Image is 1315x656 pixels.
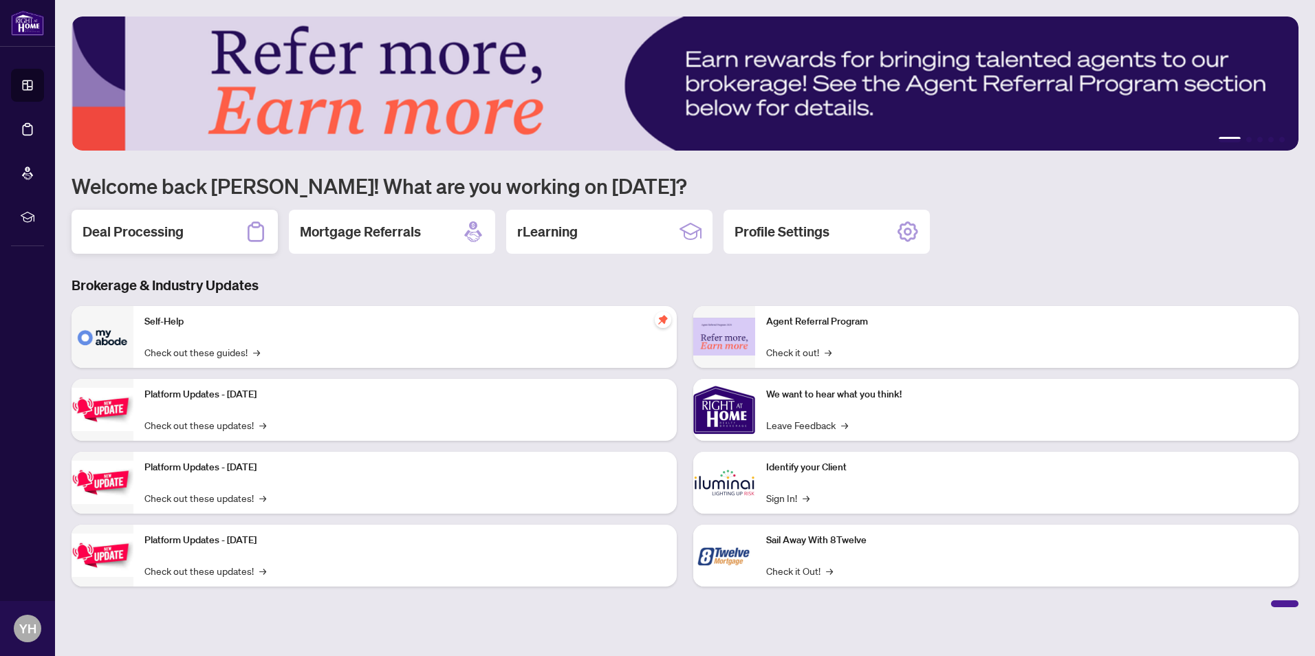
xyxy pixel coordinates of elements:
[1257,137,1263,142] button: 3
[693,379,755,441] img: We want to hear what you think!
[655,311,671,328] span: pushpin
[72,306,133,368] img: Self-Help
[259,563,266,578] span: →
[144,490,266,505] a: Check out these updates!→
[144,563,266,578] a: Check out these updates!→
[72,461,133,504] img: Platform Updates - July 8, 2025
[766,387,1287,402] p: We want to hear what you think!
[1246,137,1252,142] button: 2
[825,345,832,360] span: →
[693,452,755,514] img: Identify your Client
[144,533,666,548] p: Platform Updates - [DATE]
[766,490,809,505] a: Sign In!→
[693,318,755,356] img: Agent Referral Program
[300,222,421,241] h2: Mortgage Referrals
[735,222,829,241] h2: Profile Settings
[826,563,833,578] span: →
[253,345,260,360] span: →
[517,222,578,241] h2: rLearning
[72,173,1298,199] h1: Welcome back [PERSON_NAME]! What are you working on [DATE]?
[1219,137,1241,142] button: 1
[766,314,1287,329] p: Agent Referral Program
[19,619,36,638] span: YH
[144,417,266,433] a: Check out these updates!→
[259,490,266,505] span: →
[83,222,184,241] h2: Deal Processing
[11,10,44,36] img: logo
[766,533,1287,548] p: Sail Away With 8Twelve
[841,417,848,433] span: →
[72,534,133,577] img: Platform Updates - June 23, 2025
[72,388,133,431] img: Platform Updates - July 21, 2025
[144,387,666,402] p: Platform Updates - [DATE]
[766,460,1287,475] p: Identify your Client
[693,525,755,587] img: Sail Away With 8Twelve
[1268,137,1274,142] button: 4
[766,417,848,433] a: Leave Feedback→
[72,17,1298,151] img: Slide 0
[144,314,666,329] p: Self-Help
[1279,137,1285,142] button: 5
[803,490,809,505] span: →
[72,276,1298,295] h3: Brokerage & Industry Updates
[144,345,260,360] a: Check out these guides!→
[144,460,666,475] p: Platform Updates - [DATE]
[259,417,266,433] span: →
[766,563,833,578] a: Check it Out!→
[766,345,832,360] a: Check it out!→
